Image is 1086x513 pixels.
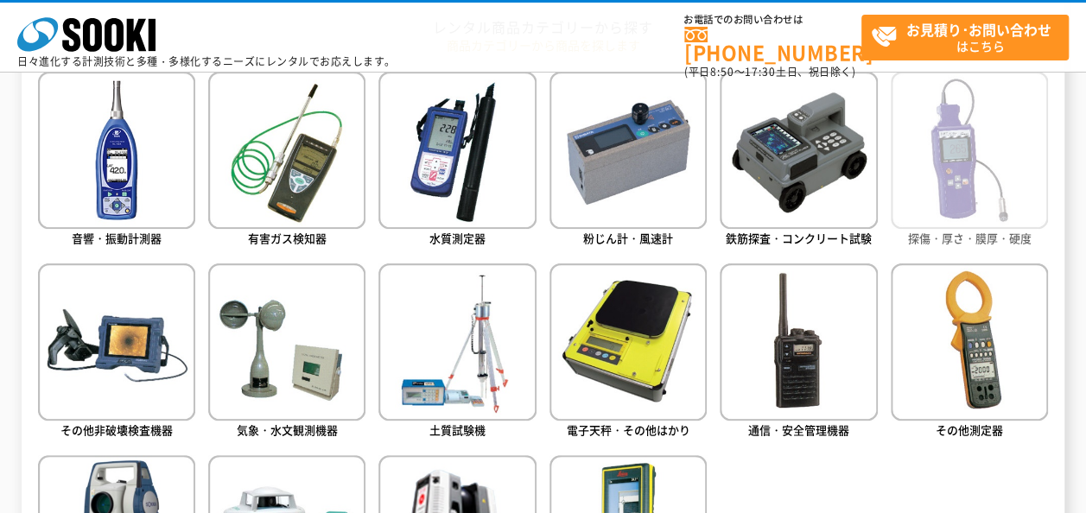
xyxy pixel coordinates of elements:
[208,72,365,250] a: 有害ガス検知器
[38,263,195,421] img: その他非破壊検査機器
[378,72,536,229] img: 水質測定器
[378,72,536,250] a: 水質測定器
[720,263,877,442] a: 通信・安全管理機器
[906,19,1051,40] strong: お見積り･お問い合わせ
[891,263,1048,442] a: その他測定器
[720,263,877,421] img: 通信・安全管理機器
[936,421,1003,438] span: その他測定器
[237,421,338,438] span: 気象・水文観測機器
[748,421,849,438] span: 通信・安全管理機器
[549,72,707,229] img: 粉じん計・風速計
[378,263,536,421] img: 土質試験機
[17,56,396,66] p: 日々進化する計測技術と多種・多様化するニーズにレンタルでお応えします。
[891,263,1048,421] img: その他測定器
[891,72,1048,250] a: 探傷・厚さ・膜厚・硬度
[567,421,690,438] span: 電子天秤・その他はかり
[583,230,673,246] span: 粉じん計・風速計
[720,72,877,229] img: 鉄筋探査・コンクリート試験
[38,263,195,442] a: その他非破壊検査機器
[378,263,536,442] a: 土質試験機
[38,72,195,229] img: 音響・振動計測器
[38,72,195,250] a: 音響・振動計測器
[549,263,707,421] img: 電子天秤・その他はかり
[429,421,486,438] span: 土質試験機
[429,230,486,246] span: 水質測定器
[208,263,365,421] img: 気象・水文観測機器
[208,72,365,229] img: 有害ガス検知器
[684,27,861,62] a: [PHONE_NUMBER]
[710,64,734,79] span: 8:50
[908,230,1032,246] span: 探傷・厚さ・膜厚・硬度
[60,421,173,438] span: その他非破壊検査機器
[208,263,365,442] a: 気象・水文観測機器
[684,15,861,25] span: お電話でのお問い合わせは
[248,230,327,246] span: 有害ガス検知器
[684,64,855,79] span: (平日 ～ 土日、祝日除く)
[861,15,1069,60] a: お見積り･お問い合わせはこちら
[720,72,877,250] a: 鉄筋探査・コンクリート試験
[891,72,1048,229] img: 探傷・厚さ・膜厚・硬度
[72,230,162,246] span: 音響・振動計測器
[871,16,1068,59] span: はこちら
[549,263,707,442] a: 電子天秤・その他はかり
[726,230,872,246] span: 鉄筋探査・コンクリート試験
[745,64,776,79] span: 17:30
[549,72,707,250] a: 粉じん計・風速計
